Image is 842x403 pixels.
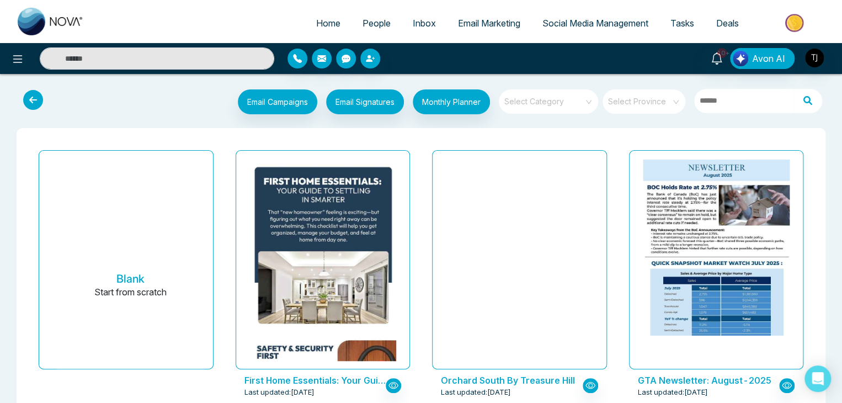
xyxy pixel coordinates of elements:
[110,228,151,269] img: novacrm
[805,49,824,67] img: User Avatar
[116,272,145,285] h5: Blank
[244,374,386,387] p: First Home Essentials: Your Guide to Settling In Smarter
[441,387,511,398] span: Last updated: [DATE]
[326,89,404,114] button: Email Signatures
[94,285,167,312] p: Start from scratch
[413,18,436,29] span: Inbox
[363,18,391,29] span: People
[351,13,402,34] a: People
[317,89,404,117] a: Email Signatures
[730,48,795,69] button: Avon AI
[447,13,531,34] a: Email Marketing
[752,52,785,65] span: Avon AI
[458,18,520,29] span: Email Marketing
[18,8,84,35] img: Nova CRM Logo
[238,89,317,114] button: Email Campaigns
[244,387,315,398] span: Last updated: [DATE]
[638,387,708,398] span: Last updated: [DATE]
[413,89,490,114] button: Monthly Planner
[404,89,490,117] a: Monthly Planner
[670,18,694,29] span: Tasks
[57,160,204,369] button: BlankStart from scratch
[717,48,727,58] span: 10+
[229,96,317,107] a: Email Campaigns
[659,13,705,34] a: Tasks
[316,18,340,29] span: Home
[804,365,831,392] div: Open Intercom Messenger
[704,48,730,67] a: 10+
[531,13,659,34] a: Social Media Management
[755,10,835,35] img: Market-place.gif
[638,374,779,387] p: GTA Newsletter: August-2025
[733,51,748,66] img: Lead Flow
[441,374,582,387] p: Orchard South By Treasure Hill
[402,13,447,34] a: Inbox
[305,13,351,34] a: Home
[542,18,648,29] span: Social Media Management
[705,13,750,34] a: Deals
[716,18,739,29] span: Deals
